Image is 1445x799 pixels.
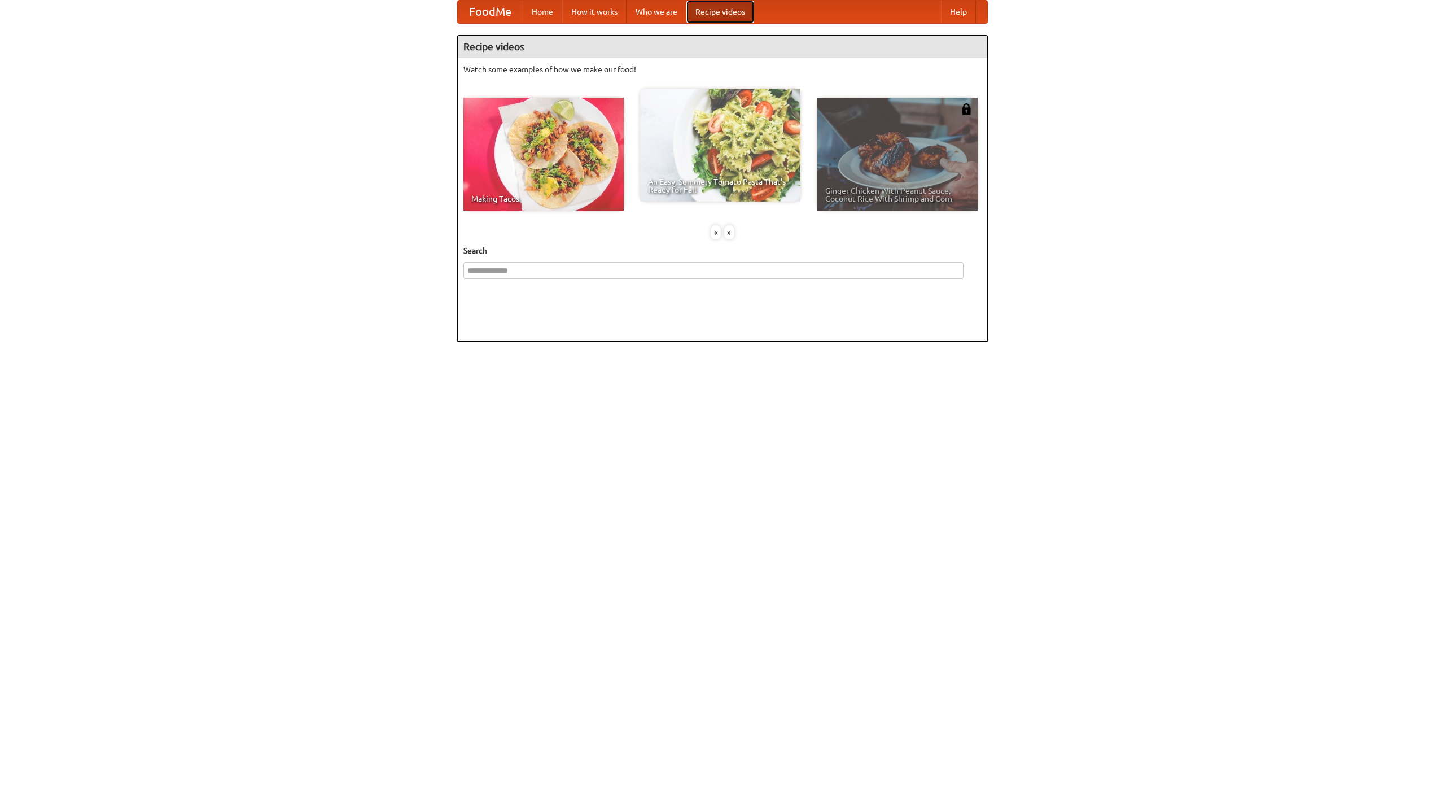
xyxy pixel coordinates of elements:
div: » [724,225,734,239]
p: Watch some examples of how we make our food! [463,64,982,75]
a: An Easy, Summery Tomato Pasta That's Ready for Fall [640,89,800,202]
a: Recipe videos [686,1,754,23]
a: Who we are [627,1,686,23]
a: How it works [562,1,627,23]
h5: Search [463,245,982,256]
div: « [711,225,721,239]
a: FoodMe [458,1,523,23]
span: Making Tacos [471,195,616,203]
span: An Easy, Summery Tomato Pasta That's Ready for Fall [648,178,792,194]
h4: Recipe videos [458,36,987,58]
a: Help [941,1,976,23]
img: 483408.png [961,103,972,115]
a: Making Tacos [463,98,624,211]
a: Home [523,1,562,23]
